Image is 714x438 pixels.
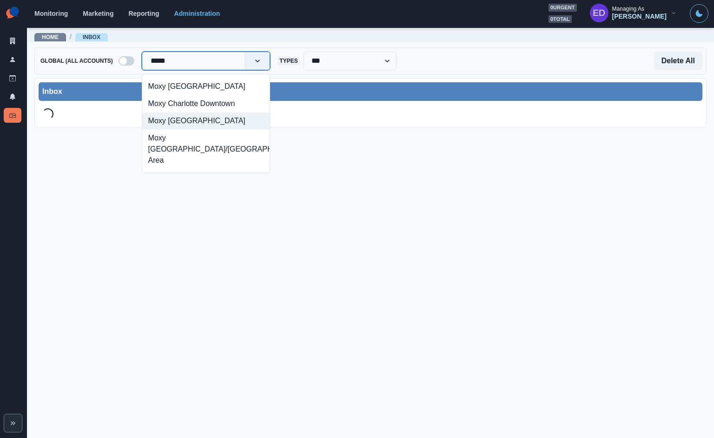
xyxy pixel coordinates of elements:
div: [PERSON_NAME] [612,13,667,20]
a: Administration [174,10,220,17]
span: 0 urgent [549,4,577,12]
nav: breadcrumb [34,32,108,42]
a: Inbox [83,34,100,40]
button: Expand [4,414,22,432]
button: Toggle Mode [690,4,708,23]
a: Users [4,52,21,67]
div: Moxy [GEOGRAPHIC_DATA]/[GEOGRAPHIC_DATA] Area [142,129,270,169]
div: Moxy [GEOGRAPHIC_DATA] [142,78,270,95]
a: Inbox [4,108,21,123]
button: Managing As[PERSON_NAME] [582,4,684,22]
span: Types [278,57,299,65]
button: Delete All [654,52,702,70]
span: 0 total [549,15,572,23]
div: Moxy Charlotte Downtown [142,95,270,113]
span: Global (All Accounts) [39,57,115,65]
div: Moxy [GEOGRAPHIC_DATA] [142,113,270,130]
span: / [70,32,72,42]
a: Marketing [83,10,113,17]
a: Reporting [128,10,159,17]
div: Elizabeth Dempsey [593,2,605,24]
a: Notifications [4,89,21,104]
a: Draft Posts [4,71,21,86]
a: Clients [4,33,21,48]
div: Inbox [42,86,699,97]
a: Monitoring [34,10,68,17]
a: Home [42,34,59,40]
div: Managing As [612,6,644,12]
